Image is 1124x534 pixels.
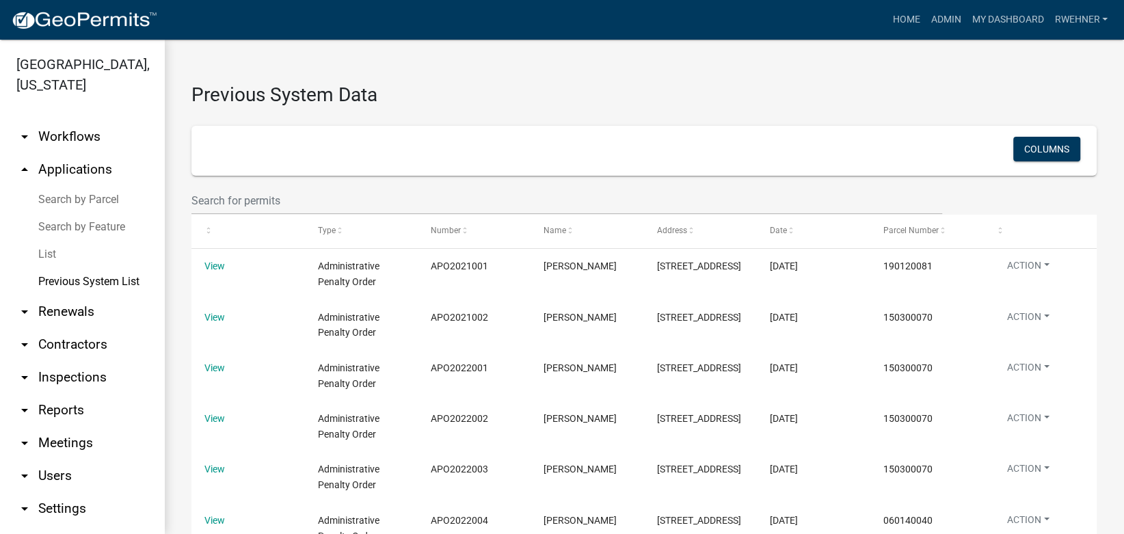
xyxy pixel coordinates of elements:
[996,258,1060,278] button: Action
[204,413,225,424] a: View
[191,187,942,215] input: Search for permits
[1049,7,1113,33] a: rwehner
[657,362,741,373] span: 891 6TH AVE SW
[770,362,798,373] span: 3/30/2022
[544,226,566,235] span: Name
[996,411,1060,431] button: Action
[966,7,1049,33] a: My Dashboard
[770,226,787,235] span: Date
[16,129,33,145] i: arrow_drop_down
[657,515,741,526] span: 22457 880TH AVE
[544,312,617,323] span: Joshua Raimann
[318,312,379,338] span: Administrative Penalty Order
[883,515,932,526] span: 060140040
[318,362,379,389] span: Administrative Penalty Order
[431,413,488,424] span: APO2022002
[431,312,488,323] span: APO2021002
[644,215,757,248] datatable-header-cell: Address
[204,464,225,475] a: View
[996,360,1060,380] button: Action
[544,261,617,271] span: Matthew Eastvold
[16,369,33,386] i: arrow_drop_down
[657,312,741,323] span: 891 6TH AVE SW
[431,515,488,526] span: APO2022004
[431,464,488,475] span: APO2022003
[883,312,932,323] span: 150300070
[544,515,617,526] span: Richard Carlson
[16,304,33,320] i: arrow_drop_down
[204,362,225,373] a: View
[204,312,225,323] a: View
[431,226,461,235] span: Number
[16,402,33,418] i: arrow_drop_down
[883,464,932,475] span: 150300070
[431,362,488,373] span: APO2022001
[16,336,33,353] i: arrow_drop_down
[204,515,225,526] a: View
[544,362,617,373] span: Joshua Raimann
[883,362,932,373] span: 150300070
[531,215,643,248] datatable-header-cell: Name
[16,468,33,484] i: arrow_drop_down
[770,312,798,323] span: 11/23/2021
[996,513,1060,533] button: Action
[318,464,379,490] span: Administrative Penalty Order
[318,226,336,235] span: Type
[883,413,932,424] span: 150300070
[1013,137,1080,161] button: Columns
[925,7,966,33] a: Admin
[657,261,741,271] span: 410 1ST ST W
[431,261,488,271] span: APO2021001
[544,413,617,424] span: Joshua Raimann
[757,215,870,248] datatable-header-cell: Date
[996,462,1060,481] button: Action
[318,413,379,440] span: Administrative Penalty Order
[887,7,925,33] a: Home
[770,261,798,271] span: 11/17/2021
[16,500,33,517] i: arrow_drop_down
[418,215,531,248] datatable-header-cell: Number
[657,226,687,235] span: Address
[657,464,741,475] span: 891 6TH AVE SW
[304,215,417,248] datatable-header-cell: Type
[204,261,225,271] a: View
[883,226,938,235] span: Parcel Number
[883,261,932,271] span: 190120081
[16,435,33,451] i: arrow_drop_down
[770,515,798,526] span: 10/31/2022
[996,310,1060,330] button: Action
[870,215,982,248] datatable-header-cell: Parcel Number
[318,261,379,287] span: Administrative Penalty Order
[544,464,617,475] span: Joshua Raimann
[191,67,1097,109] h3: Previous System Data
[770,464,798,475] span: 3/30/2022
[16,161,33,178] i: arrow_drop_up
[770,413,798,424] span: 3/30/2022
[657,413,741,424] span: 891 6TH AVE SW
